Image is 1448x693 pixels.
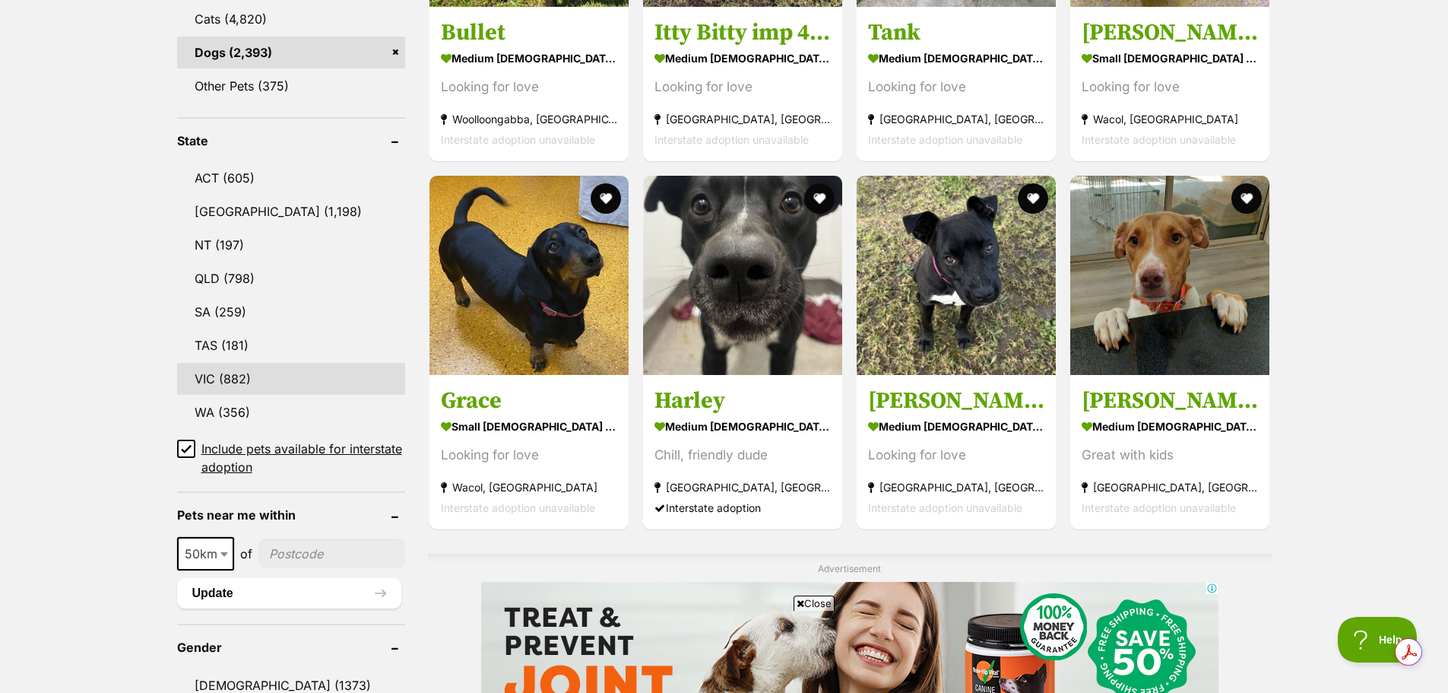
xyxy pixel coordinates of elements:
span: Interstate adoption unavailable [1082,133,1236,146]
span: Include pets available for interstate adoption [201,440,405,476]
span: Interstate adoption unavailable [868,133,1022,146]
strong: medium [DEMOGRAPHIC_DATA] Dog [654,415,831,437]
iframe: Advertisement [448,617,1001,685]
a: TAS (181) [177,329,405,361]
span: Interstate adoption unavailable [654,133,809,146]
strong: [GEOGRAPHIC_DATA], [GEOGRAPHIC_DATA] [868,477,1044,497]
a: ACT (605) [177,162,405,194]
div: Chill, friendly dude [654,445,831,466]
button: Update [177,578,401,609]
div: Looking for love [441,445,617,466]
a: Itty Bitty imp 485 medium [DEMOGRAPHIC_DATA] Dog Looking for love [GEOGRAPHIC_DATA], [GEOGRAPHIC_... [643,7,842,161]
a: Cats (4,820) [177,3,405,35]
strong: [GEOGRAPHIC_DATA], [GEOGRAPHIC_DATA] [1082,477,1258,497]
a: [GEOGRAPHIC_DATA] (1,198) [177,196,405,227]
h3: [PERSON_NAME] [1082,386,1258,415]
div: Looking for love [441,77,617,97]
img: Harley - American Staffordshire Terrier Dog [643,176,842,375]
strong: Woolloongabba, [GEOGRAPHIC_DATA] [441,109,617,129]
h3: [PERSON_NAME] imp 1978 [868,386,1044,415]
h3: Harley [654,386,831,415]
div: Looking for love [868,445,1044,466]
div: Great with kids [1082,445,1258,466]
a: Bullet medium [DEMOGRAPHIC_DATA] Dog Looking for love Woolloongabba, [GEOGRAPHIC_DATA] Interstate... [429,7,629,161]
button: favourite [591,183,621,214]
strong: small [DEMOGRAPHIC_DATA] Dog [1082,47,1258,69]
button: favourite [1232,183,1263,214]
span: Interstate adoption unavailable [868,501,1022,514]
span: 50km [177,537,234,571]
h3: Itty Bitty imp 485 [654,18,831,47]
strong: medium [DEMOGRAPHIC_DATA] Dog [868,47,1044,69]
span: Close [794,596,835,611]
strong: [GEOGRAPHIC_DATA], [GEOGRAPHIC_DATA] [654,109,831,129]
span: of [240,545,252,563]
a: Other Pets (375) [177,70,405,102]
div: Looking for love [654,77,831,97]
button: favourite [1018,183,1048,214]
strong: medium [DEMOGRAPHIC_DATA] Dog [1082,415,1258,437]
a: NT (197) [177,229,405,261]
a: SA (259) [177,296,405,328]
h3: Bullet [441,18,617,47]
a: Grace small [DEMOGRAPHIC_DATA] Dog Looking for love Wacol, [GEOGRAPHIC_DATA] Interstate adoption ... [429,375,629,529]
strong: Wacol, [GEOGRAPHIC_DATA] [1082,109,1258,129]
h3: Tank [868,18,1044,47]
header: Gender [177,641,405,654]
span: Interstate adoption unavailable [1082,501,1236,514]
span: Interstate adoption unavailable [441,133,595,146]
img: Grace - Dachshund Dog [429,176,629,375]
span: Interstate adoption unavailable [441,501,595,514]
h3: Grace [441,386,617,415]
a: QLD (798) [177,262,405,294]
strong: medium [DEMOGRAPHIC_DATA] Dog [441,47,617,69]
a: VIC (882) [177,363,405,395]
div: Looking for love [868,77,1044,97]
input: postcode [258,539,405,568]
a: Include pets available for interstate adoption [177,440,405,476]
a: Tank medium [DEMOGRAPHIC_DATA] Dog Looking for love [GEOGRAPHIC_DATA], [GEOGRAPHIC_DATA] Intersta... [857,7,1056,161]
strong: medium [DEMOGRAPHIC_DATA] Dog [654,47,831,69]
img: Francine imp 1978 - American Staffordshire Terrier Dog [857,176,1056,375]
a: [PERSON_NAME] small [DEMOGRAPHIC_DATA] Dog Looking for love Wacol, [GEOGRAPHIC_DATA] Interstate a... [1070,7,1269,161]
span: 50km [179,543,233,564]
header: Pets near me within [177,508,405,522]
div: Looking for love [1082,77,1258,97]
iframe: Help Scout Beacon - Open [1338,617,1418,663]
img: Heidi - Staffordshire Bull Terrier Dog [1070,176,1269,375]
a: [PERSON_NAME] imp 1978 medium [DEMOGRAPHIC_DATA] Dog Looking for love [GEOGRAPHIC_DATA], [GEOGRAP... [857,375,1056,529]
a: Harley medium [DEMOGRAPHIC_DATA] Dog Chill, friendly dude [GEOGRAPHIC_DATA], [GEOGRAPHIC_DATA] In... [643,375,842,529]
strong: Wacol, [GEOGRAPHIC_DATA] [441,477,617,497]
header: State [177,134,405,148]
strong: [GEOGRAPHIC_DATA], [GEOGRAPHIC_DATA] [868,109,1044,129]
strong: small [DEMOGRAPHIC_DATA] Dog [441,415,617,437]
a: [PERSON_NAME] medium [DEMOGRAPHIC_DATA] Dog Great with kids [GEOGRAPHIC_DATA], [GEOGRAPHIC_DATA] ... [1070,375,1269,529]
div: Interstate adoption [654,497,831,518]
button: favourite [804,183,835,214]
strong: medium [DEMOGRAPHIC_DATA] Dog [868,415,1044,437]
h3: [PERSON_NAME] [1082,18,1258,47]
a: Dogs (2,393) [177,37,405,68]
strong: [GEOGRAPHIC_DATA], [GEOGRAPHIC_DATA] [654,477,831,497]
a: WA (356) [177,396,405,428]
